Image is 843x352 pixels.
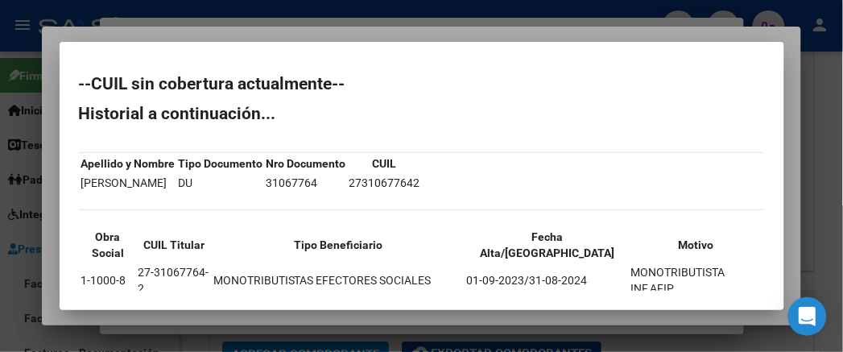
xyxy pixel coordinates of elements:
td: 1-1000-8 [81,263,135,297]
th: Tipo Beneficiario [213,228,465,262]
td: 27-31067764-2 [137,263,211,297]
th: Apellido y Nombre [81,155,176,172]
td: MONOTRIBUTISTA INF.AFIP [630,263,763,297]
th: Tipo Documento [178,155,264,172]
td: 31067764 [266,174,347,192]
td: 01-09-2023/31-08-2024 [466,263,629,297]
td: [PERSON_NAME] [81,174,176,192]
th: Obra Social [81,228,135,262]
div: Open Intercom Messenger [788,297,827,336]
th: CUIL Titular [137,228,211,262]
h2: --CUIL sin cobertura actualmente-- [79,76,765,92]
td: MONOTRIBUTISTAS EFECTORES SOCIALES [213,263,465,297]
td: DU [178,174,264,192]
h2: Historial a continuación... [79,106,765,122]
td: 27310677642 [349,174,421,192]
th: Nro Documento [266,155,347,172]
th: CUIL [349,155,421,172]
th: Fecha Alta/[GEOGRAPHIC_DATA] [466,228,629,262]
th: Motivo [630,228,763,262]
